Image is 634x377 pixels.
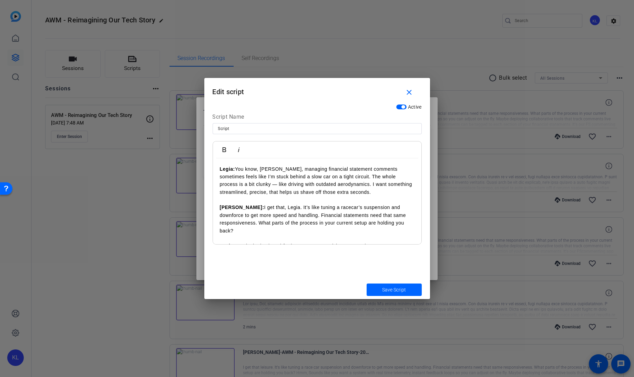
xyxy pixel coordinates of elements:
[218,143,231,157] button: Bold (Ctrl+B)
[367,284,422,296] button: Save Script
[405,88,413,97] mat-icon: close
[220,165,415,196] p: You know, [PERSON_NAME], managing financial statement comments sometimes feels like I’m stuck beh...
[213,113,422,123] div: Script Name
[220,204,415,235] p: I get that, Legia. It’s like tuning a racecar’s suspension and downforce to get more speed and ha...
[220,166,235,172] strong: Legia:
[220,205,264,210] strong: [PERSON_NAME]:
[220,243,235,249] strong: Legia:
[220,242,415,281] p: Mostly the back-and-forth on comment revisions. Every time we get new feedback, it’s like making ...
[382,286,406,294] span: Save Script
[408,104,422,110] span: Active
[218,125,416,133] input: Enter Script Name
[204,78,430,100] h1: Edit script
[232,143,245,157] button: Italic (Ctrl+I)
